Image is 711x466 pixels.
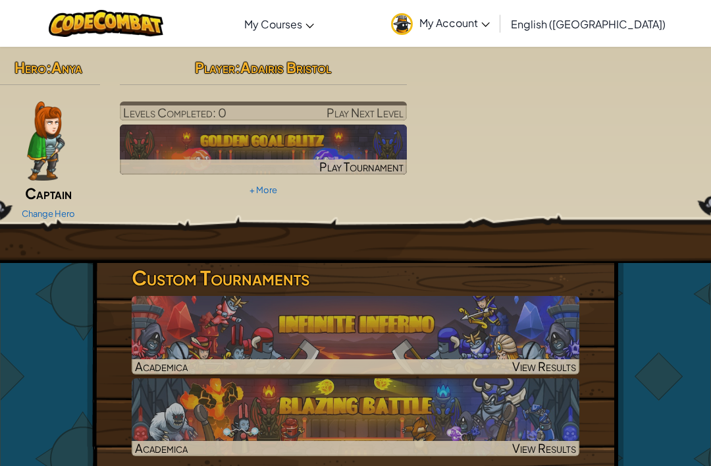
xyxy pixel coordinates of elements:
[123,105,226,120] span: Levels Completed: 0
[195,58,235,76] span: Player
[384,3,496,44] a: My Account
[419,16,490,30] span: My Account
[25,184,72,202] span: Captain
[319,159,404,174] span: Play Tournament
[14,58,46,76] span: Hero
[250,185,277,195] a: + More
[132,296,579,374] a: AcademicaView Results
[120,125,408,175] img: Golden Goal
[512,359,576,374] span: View Results
[120,102,408,121] a: Play Next Level
[235,58,240,76] span: :
[135,440,188,455] span: Academica
[132,378,579,456] a: AcademicaView Results
[135,359,188,374] span: Academica
[240,58,331,76] span: Adairis Bristol
[132,263,579,293] h3: Custom Tournaments
[238,6,321,42] a: My Courses
[46,58,51,76] span: :
[132,378,579,456] img: Blazing Battle
[511,17,666,31] span: English ([GEOGRAPHIC_DATA])
[49,10,164,37] img: CodeCombat logo
[244,17,302,31] span: My Courses
[27,102,65,181] img: captain-pose.png
[22,208,75,219] a: Change Hero
[120,125,408,175] a: Play Tournament
[512,440,576,455] span: View Results
[504,6,672,42] a: English ([GEOGRAPHIC_DATA])
[391,13,413,35] img: avatar
[132,296,579,374] img: Infinite Inferno
[327,105,404,120] span: Play Next Level
[51,58,82,76] span: Anya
